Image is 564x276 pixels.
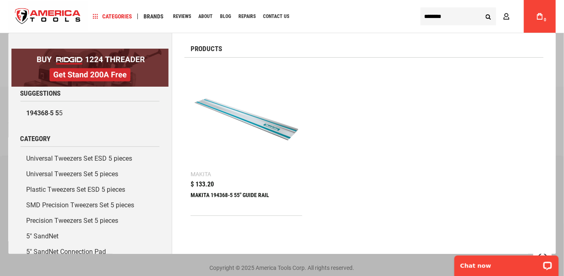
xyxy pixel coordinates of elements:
[191,181,214,188] span: $ 133.20
[20,135,51,142] span: Category
[89,11,136,22] a: Categories
[238,14,256,19] span: Repairs
[191,45,222,52] span: Products
[544,18,546,22] span: 0
[20,244,160,260] a: 5" SandNet Connection Pad
[56,109,59,117] b: 5
[481,9,496,24] button: Search
[27,109,49,117] b: 194368
[20,229,160,244] a: 5" SandNet
[216,11,235,22] a: Blog
[191,192,302,211] div: MAKITA 194368-5 55
[20,105,160,121] a: 194368-5 55
[259,11,293,22] a: Contact Us
[11,49,169,55] a: BOGO: Buy RIDGID® 1224 Threader, Get Stand 200A Free!
[50,109,54,117] b: 5
[11,49,169,87] img: BOGO: Buy RIDGID® 1224 Threader, Get Stand 200A Free!
[8,1,88,32] img: America Tools
[191,64,302,215] a: MAKITA 194368-5 55 Makita $ 133.20 MAKITA 194368-5 55" GUIDE RAIL
[220,14,231,19] span: Blog
[20,166,160,182] a: Universal Tweezers Set 5 pieces
[198,14,213,19] span: About
[195,11,216,22] a: About
[20,182,160,197] a: Plastic Tweezers Set ESD 5 pieces
[140,11,167,22] a: Brands
[235,11,259,22] a: Repairs
[20,151,160,166] a: Universal Tweezers Set ESD 5 pieces
[20,90,61,97] span: Suggestions
[93,13,132,19] span: Categories
[144,13,164,19] span: Brands
[195,68,298,171] img: MAKITA 194368-5 55
[8,1,88,32] a: store logo
[263,14,289,19] span: Contact Us
[20,197,160,213] a: SMD Precision Tweezers Set 5 pieces
[169,11,195,22] a: Reviews
[20,213,160,229] a: Precision Tweezers Set 5 pieces
[191,171,211,177] div: Makita
[449,250,564,276] iframe: LiveChat chat widget
[173,14,191,19] span: Reviews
